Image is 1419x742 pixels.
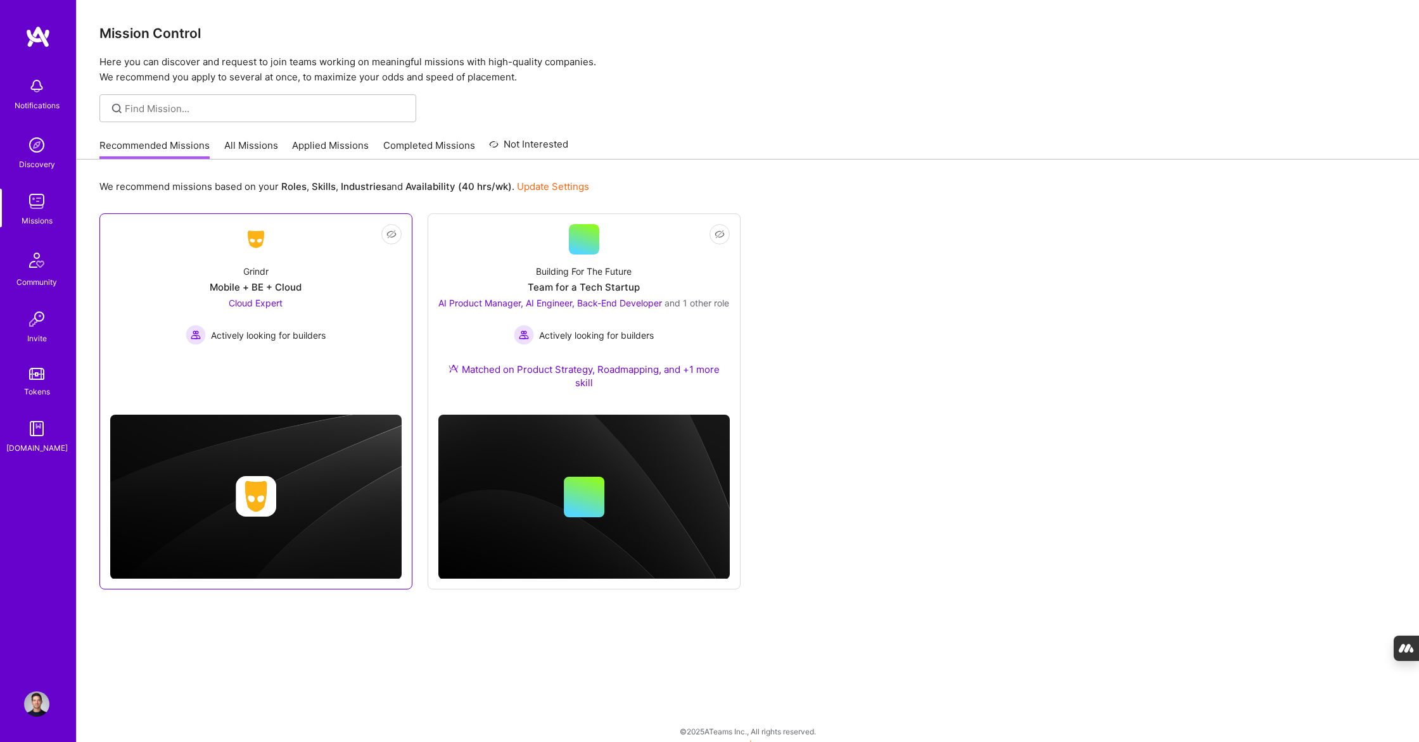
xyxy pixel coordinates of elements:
[19,158,55,171] div: Discovery
[438,224,730,405] a: Building For The FutureTeam for a Tech StartupAI Product Manager, AI Engineer, Back-End Developer...
[514,325,534,345] img: Actively looking for builders
[229,298,283,308] span: Cloud Expert
[29,368,44,380] img: tokens
[16,275,57,289] div: Community
[15,99,60,112] div: Notifications
[383,139,475,160] a: Completed Missions
[292,139,369,160] a: Applied Missions
[110,224,402,396] a: Company LogoGrindrMobile + BE + CloudCloud Expert Actively looking for buildersActively looking f...
[99,180,589,193] p: We recommend missions based on your , , and .
[211,329,326,342] span: Actively looking for builders
[24,416,49,441] img: guide book
[281,180,307,192] b: Roles
[386,229,397,239] i: icon EyeClosed
[236,476,276,517] img: Company logo
[312,180,336,192] b: Skills
[438,298,662,308] span: AI Product Manager, AI Engineer, Back-End Developer
[24,189,49,214] img: teamwork
[536,265,632,278] div: Building For The Future
[25,25,51,48] img: logo
[341,180,386,192] b: Industries
[125,102,407,115] input: Find Mission...
[24,306,49,332] img: Invite
[24,691,49,717] img: User Avatar
[21,691,53,717] a: User Avatar
[22,245,52,275] img: Community
[241,228,271,251] img: Company Logo
[528,280,640,294] div: Team for a Tech Startup
[665,298,729,308] span: and 1 other role
[517,180,589,192] a: Update Settings
[24,73,49,99] img: bell
[24,385,50,398] div: Tokens
[99,139,210,160] a: Recommended Missions
[24,132,49,158] img: discovery
[449,363,459,374] img: Ateam Purple Icon
[99,25,1396,41] h3: Mission Control
[27,332,47,345] div: Invite
[6,441,68,455] div: [DOMAIN_NAME]
[186,325,206,345] img: Actively looking for builders
[22,214,53,227] div: Missions
[110,101,124,116] i: icon SearchGrey
[99,54,1396,85] p: Here you can discover and request to join teams working on meaningful missions with high-quality ...
[438,363,730,389] div: Matched on Product Strategy, Roadmapping, and +1 more skill
[243,265,269,278] div: Grindr
[715,229,725,239] i: icon EyeClosed
[110,415,402,579] img: cover
[224,139,278,160] a: All Missions
[539,329,654,342] span: Actively looking for builders
[489,137,568,160] a: Not Interested
[438,415,730,579] img: cover
[405,180,512,192] b: Availability (40 hrs/wk)
[210,280,302,294] div: Mobile + BE + Cloud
